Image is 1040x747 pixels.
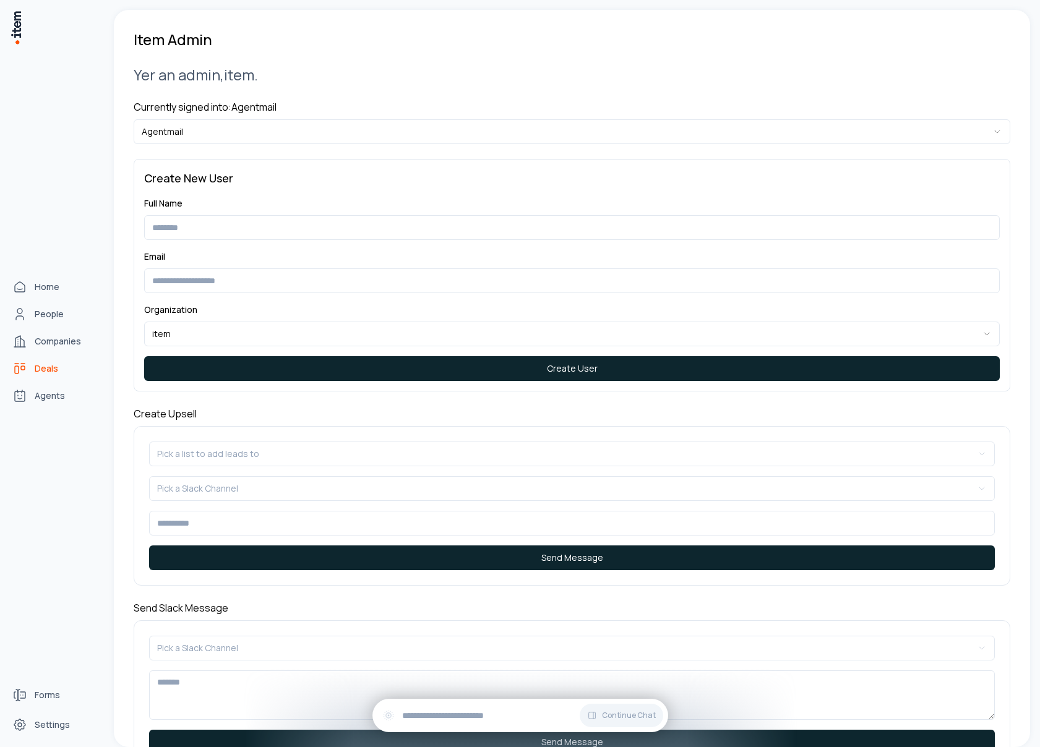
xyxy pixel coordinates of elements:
a: Home [7,275,101,299]
button: Send Message [149,545,995,570]
span: Agents [35,390,65,402]
span: Deals [35,362,58,375]
h4: Create Upsell [134,406,1010,421]
span: Home [35,281,59,293]
label: Full Name [144,197,183,209]
a: Companies [7,329,101,354]
h4: Send Slack Message [134,600,1010,615]
div: Continue Chat [372,699,668,732]
button: Continue Chat [580,704,663,727]
a: Agents [7,383,101,408]
label: Email [144,250,165,262]
img: Item Brain Logo [10,10,22,45]
span: Forms [35,689,60,701]
h1: Item Admin [134,30,212,49]
a: People [7,302,101,327]
span: Companies [35,335,81,348]
a: Forms [7,683,101,707]
h2: Yer an admin, item . [134,64,1010,85]
a: Settings [7,712,101,737]
a: Deals [7,356,101,381]
h3: Create New User [144,169,1000,187]
span: Settings [35,719,70,731]
span: Continue Chat [602,711,656,720]
span: People [35,308,64,320]
h4: Currently signed into: Agentmail [134,100,1010,114]
label: Organization [144,304,197,315]
button: Create User [144,356,1000,381]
